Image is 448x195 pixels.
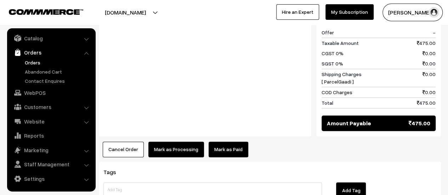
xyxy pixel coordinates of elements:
[409,119,430,127] span: 475.00
[9,46,93,59] a: Orders
[322,70,362,85] span: Shipping Charges [ ParcelGaadi ]
[9,86,93,99] a: WebPOS
[9,101,93,113] a: Customers
[9,7,71,16] a: COMMMERCE
[417,39,436,47] span: 475.00
[23,77,93,85] a: Contact Enquires
[322,39,359,47] span: Taxable Amount
[9,144,93,156] a: Marketing
[9,172,93,185] a: Settings
[322,88,352,96] span: COD Charges
[9,158,93,171] a: Staff Management
[148,142,204,157] button: Mark as Processing
[325,4,374,20] a: My Subscription
[209,142,248,157] a: Mark as Paid
[103,142,144,157] button: Cancel Order
[433,29,436,36] span: -
[382,4,443,21] button: [PERSON_NAME]
[322,50,344,57] span: CGST 0%
[9,32,93,45] a: Catalog
[276,4,319,20] a: Hire an Expert
[429,7,439,18] img: user
[322,29,334,36] span: Offer
[9,115,93,128] a: Website
[23,68,93,75] a: Abandoned Cart
[80,4,171,21] button: [DOMAIN_NAME]
[103,168,125,175] span: Tags
[322,99,333,107] span: Total
[23,59,93,66] a: Orders
[423,60,436,67] span: 0.00
[322,60,343,67] span: SGST 0%
[423,88,436,96] span: 0.00
[423,70,436,85] span: 0.00
[423,50,436,57] span: 0.00
[417,99,436,107] span: 475.00
[327,119,371,127] span: Amount Payable
[9,129,93,142] a: Reports
[9,9,83,15] img: COMMMERCE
